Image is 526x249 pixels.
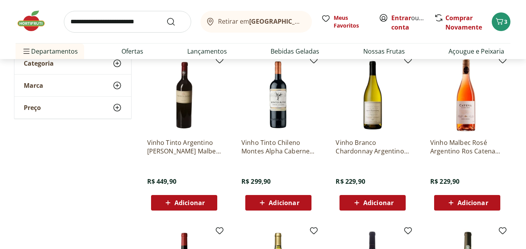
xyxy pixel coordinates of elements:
[174,200,205,206] span: Adicionar
[430,138,504,155] a: Vinho Malbec Rosé Argentino Ros Catena 750ml
[434,195,500,211] button: Adicionar
[391,14,411,22] a: Entrar
[430,177,459,186] span: R$ 229,90
[504,18,507,25] span: 3
[24,82,43,89] span: Marca
[218,18,304,25] span: Retirar em
[336,177,365,186] span: R$ 229,90
[22,42,31,61] button: Menu
[271,47,319,56] a: Bebidas Geladas
[147,177,176,186] span: R$ 449,90
[391,14,434,31] a: Criar conta
[241,138,315,155] a: Vinho Tinto Chileno Montes Alpha Cabernet Sauvignon 750ml
[241,177,271,186] span: R$ 299,90
[14,97,131,118] button: Preço
[121,47,143,56] a: Ofertas
[16,9,55,33] img: Hortifruti
[22,42,78,61] span: Departamentos
[269,200,299,206] span: Adicionar
[445,14,482,31] a: Comprar Novamente
[430,58,504,132] img: Vinho Malbec Rosé Argentino Ros Catena 750ml
[334,14,369,30] span: Meus Favoritos
[336,58,410,132] img: Vinho Branco Chardonnay Argentino DV Catena 750ml
[391,13,426,32] span: ou
[147,138,221,155] a: Vinho Tinto Argentino [PERSON_NAME] Malbec 750ml
[363,47,405,56] a: Nossas Frutas
[321,14,369,30] a: Meus Favoritos
[24,59,54,67] span: Categoria
[241,58,315,132] img: Vinho Tinto Chileno Montes Alpha Cabernet Sauvignon 750ml
[457,200,488,206] span: Adicionar
[166,17,185,26] button: Submit Search
[14,52,131,74] button: Categoria
[249,17,380,26] b: [GEOGRAPHIC_DATA]/[GEOGRAPHIC_DATA]
[64,11,191,33] input: search
[151,195,217,211] button: Adicionar
[245,195,311,211] button: Adicionar
[492,12,510,31] button: Carrinho
[147,58,221,132] img: Vinho Tinto Argentino Angelica Zapata Malbec 750ml
[14,75,131,96] button: Marca
[336,138,410,155] a: Vinho Branco Chardonnay Argentino DV Catena 750ml
[449,47,504,56] a: Açougue e Peixaria
[187,47,227,56] a: Lançamentos
[201,11,312,33] button: Retirar em[GEOGRAPHIC_DATA]/[GEOGRAPHIC_DATA]
[24,104,41,111] span: Preço
[340,195,406,211] button: Adicionar
[363,200,394,206] span: Adicionar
